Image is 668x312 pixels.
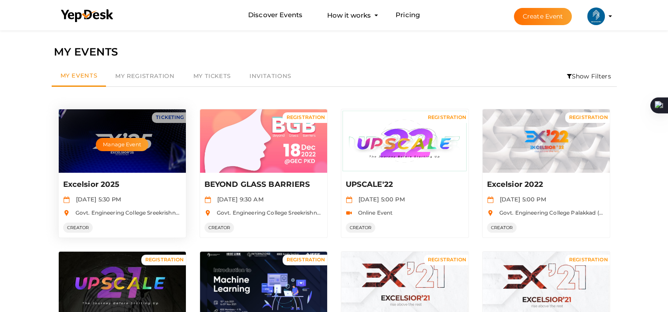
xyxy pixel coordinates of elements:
[204,197,211,203] img: calendar.svg
[396,7,420,23] a: Pricing
[514,8,572,25] button: Create Event
[115,72,174,79] span: My Registration
[487,197,494,203] img: calendar.svg
[204,179,321,190] p: BEYOND GLASS BARRIERS
[63,197,70,203] img: calendar.svg
[63,179,179,190] p: Excelsior 2025
[204,210,211,216] img: location.svg
[52,66,106,87] a: My Events
[346,223,376,233] span: CREATOR
[60,72,98,79] span: My Events
[63,210,70,216] img: location.svg
[54,44,615,60] div: MY EVENTS
[240,66,301,86] a: Invitations
[204,223,234,233] span: CREATOR
[63,223,93,233] span: CREATOR
[193,72,231,79] span: My Tickets
[96,138,148,151] button: Manage Event
[487,210,494,216] img: location.svg
[325,7,374,23] button: How it works
[71,209,481,216] span: Govt. Engineering College Sreekrishnapuram, [GEOGRAPHIC_DATA], Mannampatta, Sreekrishnapuram, [GE...
[72,196,121,203] span: [DATE] 5:30 PM
[354,209,393,216] span: Online Event
[249,72,291,79] span: Invitations
[213,196,264,203] span: [DATE] 9:30 AM
[346,197,352,203] img: calendar.svg
[487,223,517,233] span: CREATOR
[346,210,352,216] img: video-icon.svg
[561,66,617,86] li: Show Filters
[587,7,605,25] img: ACg8ocIlr20kWlusTYDilfQwsc9vjOYCKrm0LB8zShf3GP8Yo5bmpMCa=s100
[184,66,240,86] a: My Tickets
[346,179,462,190] p: UPSCALE'22
[248,7,302,23] a: Discover Events
[212,209,622,216] span: Govt. Engineering College Sreekrishnapuram, [GEOGRAPHIC_DATA], Mannampatta, Sreekrishnapuram, [GE...
[106,66,184,86] a: My Registration
[487,179,603,190] p: Excelsior 2022
[354,196,405,203] span: [DATE] 5:00 PM
[495,196,546,203] span: [DATE] 5:00 PM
